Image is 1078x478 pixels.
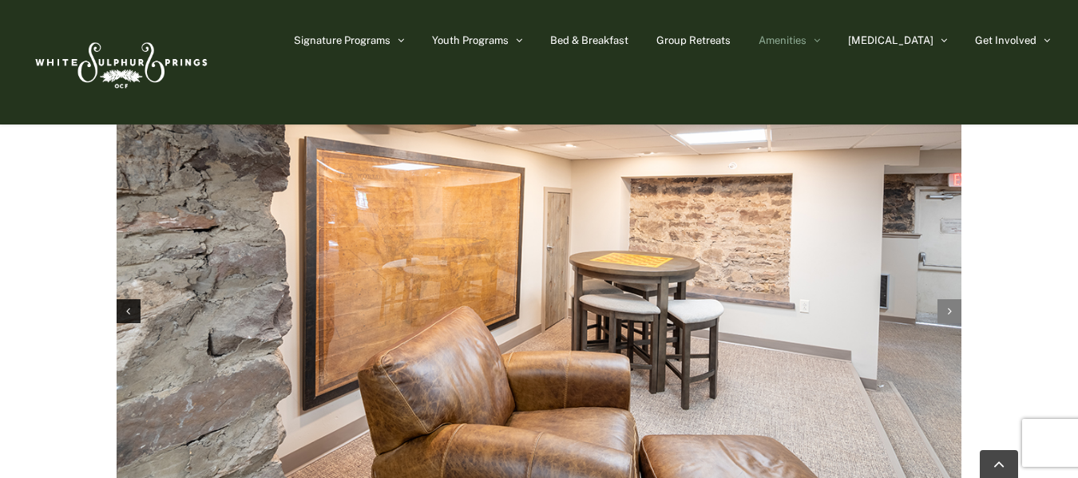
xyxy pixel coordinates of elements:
span: Amenities [759,35,807,45]
span: Signature Programs [294,35,390,45]
span: Group Retreats [656,35,731,45]
img: White Sulphur Springs Logo [28,25,212,100]
span: Get Involved [975,35,1036,45]
div: Previous slide [117,299,141,323]
span: [MEDICAL_DATA] [848,35,933,45]
span: Bed & Breakfast [550,35,628,45]
span: Youth Programs [432,35,509,45]
div: Next slide [937,299,961,323]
